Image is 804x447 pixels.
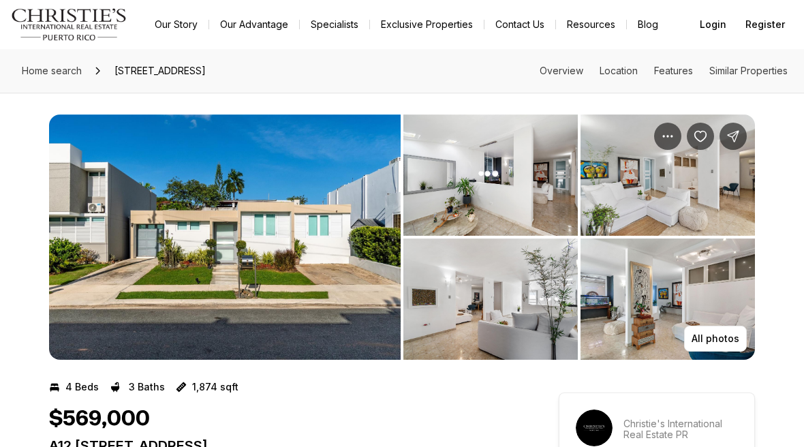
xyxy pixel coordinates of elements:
[129,382,165,392] p: 3 Baths
[737,11,793,38] button: Register
[581,114,755,236] button: View image gallery
[556,15,626,34] a: Resources
[484,15,555,34] button: Contact Us
[745,19,785,30] span: Register
[300,15,369,34] a: Specialists
[600,65,638,76] a: Skip to: Location
[16,60,87,82] a: Home search
[687,123,714,150] button: Save Property: A12 CALLE 4
[540,65,583,76] a: Skip to: Overview
[581,238,755,360] button: View image gallery
[11,8,127,41] img: logo
[403,238,578,360] button: View image gallery
[709,65,788,76] a: Skip to: Similar Properties
[144,15,208,34] a: Our Story
[65,382,99,392] p: 4 Beds
[109,60,211,82] span: [STREET_ADDRESS]
[49,114,755,360] div: Listing Photos
[627,15,669,34] a: Blog
[540,65,788,76] nav: Page section menu
[720,123,747,150] button: Share Property: A12 CALLE 4
[700,19,726,30] span: Login
[403,114,578,236] button: View image gallery
[22,65,82,76] span: Home search
[403,114,755,360] li: 2 of 6
[692,11,735,38] button: Login
[209,15,299,34] a: Our Advantage
[654,65,693,76] a: Skip to: Features
[654,123,681,150] button: Property options
[192,382,238,392] p: 1,874 sqft
[49,114,401,360] li: 1 of 6
[49,406,150,432] h1: $569,000
[49,114,401,360] button: View image gallery
[370,15,484,34] a: Exclusive Properties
